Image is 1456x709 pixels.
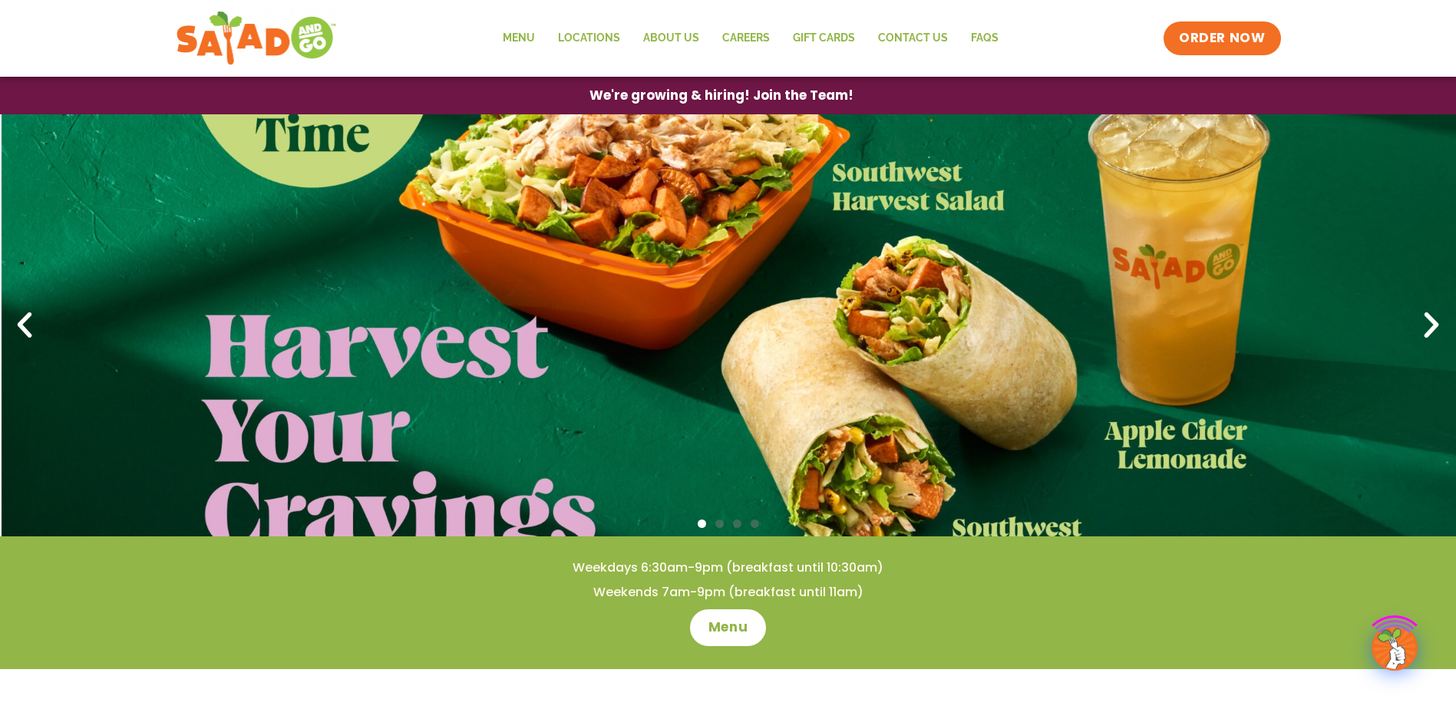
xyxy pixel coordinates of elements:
a: Menu [491,21,546,56]
span: Go to slide 2 [715,519,724,528]
span: Go to slide 4 [751,519,759,528]
span: Menu [708,618,748,637]
a: Menu [690,609,766,646]
span: ORDER NOW [1179,29,1265,48]
a: Contact Us [867,21,959,56]
a: ORDER NOW [1164,21,1280,55]
span: Go to slide 1 [698,519,706,528]
a: Locations [546,21,632,56]
div: Next slide [1415,308,1448,342]
h4: Weekdays 6:30am-9pm (breakfast until 10:30am) [31,559,1425,576]
h4: Weekends 7am-9pm (breakfast until 11am) [31,584,1425,601]
a: GIFT CARDS [781,21,867,56]
span: Go to slide 3 [733,519,741,528]
img: new-SAG-logo-768×292 [176,8,338,69]
a: FAQs [959,21,1010,56]
a: We're growing & hiring! Join the Team! [566,77,877,114]
nav: Menu [491,21,1010,56]
a: About Us [632,21,711,56]
span: We're growing & hiring! Join the Team! [589,89,853,102]
a: Careers [711,21,781,56]
div: Previous slide [8,308,41,342]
